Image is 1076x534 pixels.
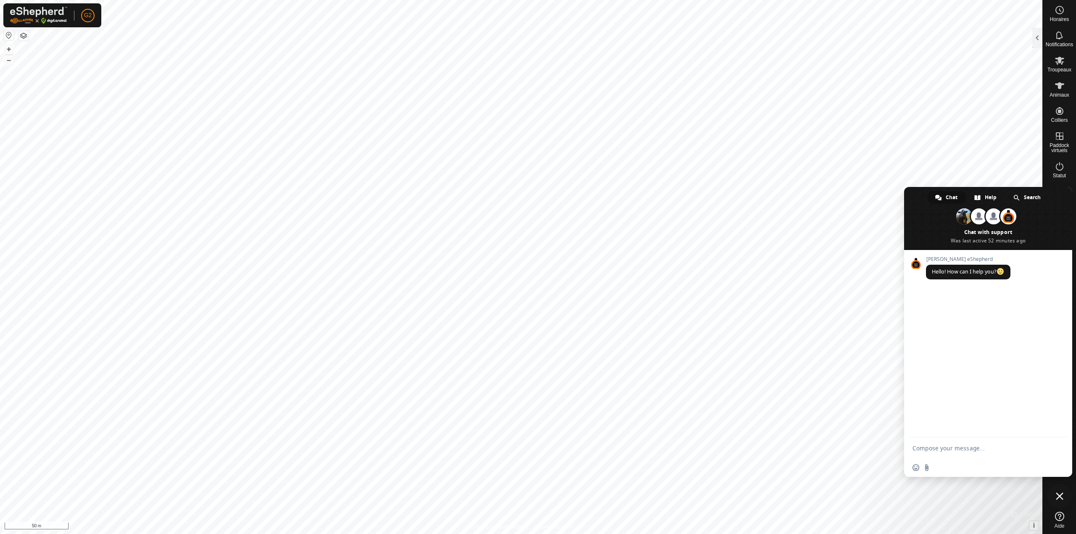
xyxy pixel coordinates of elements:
button: Couches de carte [18,31,29,41]
span: Send a file [923,464,930,471]
a: Politique de confidentialité [469,523,527,531]
span: Help [985,191,997,204]
span: Notifications [1046,42,1073,47]
span: Hello! How can I help you? [932,268,1005,275]
span: Insert an emoji [912,464,919,471]
span: Troupeaux [1047,67,1071,72]
div: Close chat [1047,484,1072,509]
a: Contactez-nous [538,523,573,531]
button: – [4,55,14,65]
span: Statut [1053,173,1066,178]
span: Search [1024,191,1041,204]
span: Colliers [1051,118,1068,123]
img: Logo Gallagher [10,7,67,24]
span: i [1033,522,1035,529]
span: Aide [1054,523,1064,529]
span: G2 [84,11,92,20]
span: Paddock virtuels [1045,143,1074,153]
span: Horaires [1050,17,1069,22]
button: i [1029,521,1039,530]
span: [PERSON_NAME] eShepherd [926,256,1010,262]
span: Animaux [1050,92,1069,97]
button: Réinitialiser la carte [4,30,14,40]
span: Chat [946,191,957,204]
a: Aide [1043,508,1076,532]
div: Chat [928,191,966,204]
button: + [4,44,14,54]
div: Help [967,191,1005,204]
textarea: Compose your message... [912,445,1045,452]
div: Search [1006,191,1049,204]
